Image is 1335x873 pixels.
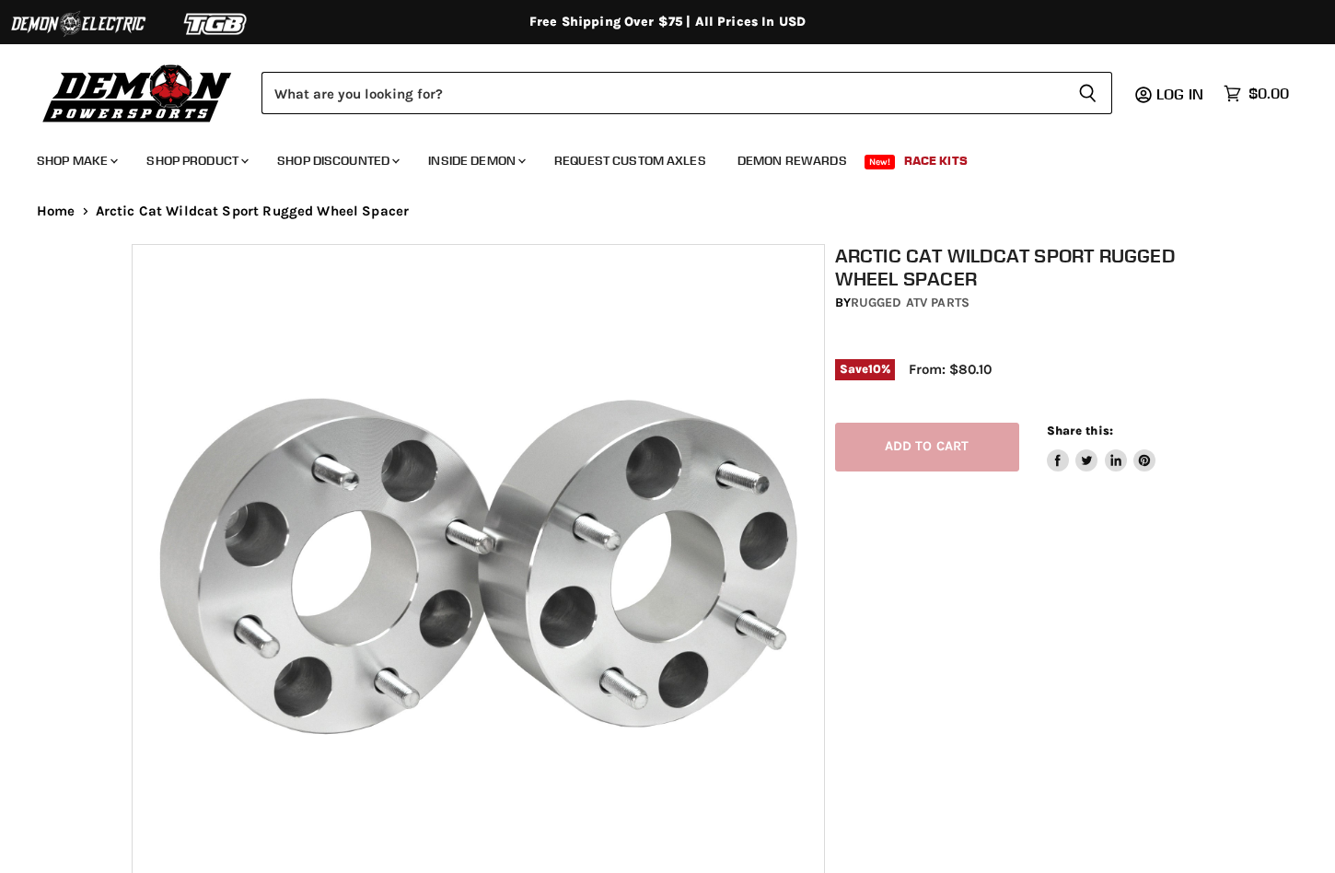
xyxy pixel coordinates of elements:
span: Log in [1156,85,1203,103]
a: Shop Make [23,142,129,180]
span: New! [865,155,896,169]
span: $0.00 [1248,85,1289,102]
span: Arctic Cat Wildcat Sport Rugged Wheel Spacer [96,204,410,219]
img: Demon Powersports [37,60,238,125]
a: Race Kits [890,142,981,180]
a: Demon Rewards [724,142,861,180]
a: Request Custom Axles [540,142,720,180]
h1: Arctic Cat Wildcat Sport Rugged Wheel Spacer [835,244,1213,290]
aside: Share this: [1047,423,1156,471]
ul: Main menu [23,134,1284,180]
div: by [835,293,1213,313]
a: Rugged ATV Parts [851,295,969,310]
a: Shop Product [133,142,260,180]
button: Search [1063,72,1112,114]
a: Inside Demon [414,142,537,180]
a: $0.00 [1214,80,1298,107]
span: Save % [835,359,896,379]
form: Product [261,72,1112,114]
a: Log in [1148,86,1214,102]
span: Share this: [1047,424,1113,437]
span: 10 [868,362,881,376]
img: TGB Logo 2 [147,6,285,41]
input: Search [261,72,1063,114]
span: From: $80.10 [909,361,992,378]
a: Home [37,204,75,219]
a: Shop Discounted [263,142,411,180]
img: Demon Electric Logo 2 [9,6,147,41]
